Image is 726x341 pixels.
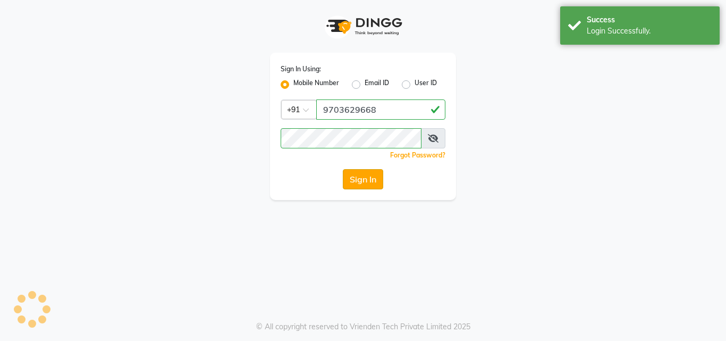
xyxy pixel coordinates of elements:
label: Email ID [365,78,389,91]
img: logo1.svg [320,11,406,42]
label: User ID [415,78,437,91]
div: Success [587,14,712,26]
button: Sign In [343,169,383,189]
input: Username [281,128,421,148]
input: Username [316,99,445,120]
label: Mobile Number [293,78,339,91]
a: Forgot Password? [390,151,445,159]
div: Login Successfully. [587,26,712,37]
label: Sign In Using: [281,64,321,74]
